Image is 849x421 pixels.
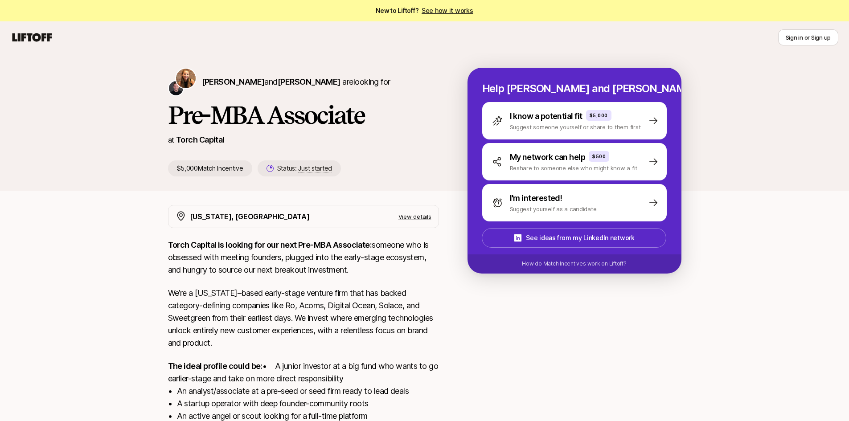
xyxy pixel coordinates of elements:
p: View details [398,212,431,221]
button: Sign in or Sign up [778,29,838,45]
strong: Torch Capital is looking for our next Pre-MBA Associate: [168,240,372,249]
a: See how it works [422,7,473,14]
p: Help [PERSON_NAME] and [PERSON_NAME] hire [482,82,667,95]
button: See ideas from my LinkedIn network [482,228,666,248]
p: I'm interested! [510,192,562,204]
p: at [168,134,174,146]
p: Reshare to someone else who might know a fit [510,163,638,172]
p: Suggest yourself as a candidate [510,204,597,213]
span: New to Liftoff? [376,5,473,16]
p: Suggest someone yourself or share to them first [510,123,641,131]
p: Status: [277,163,332,174]
p: My network can help [510,151,586,163]
p: See ideas from my LinkedIn network [526,233,634,243]
p: [US_STATE], [GEOGRAPHIC_DATA] [190,211,310,222]
p: $5,000 Match Incentive [168,160,252,176]
p: someone who is obsessed with meeting founders, plugged into the early-stage ecosystem, and hungry... [168,239,439,276]
span: Just started [298,164,332,172]
span: [PERSON_NAME] [202,77,265,86]
span: [PERSON_NAME] [278,77,340,86]
p: $500 [592,153,606,160]
a: Torch Capital [176,135,225,144]
p: $5,000 [590,112,608,119]
p: How do Match Incentives work on Liftoff? [522,260,626,268]
p: I know a potential fit [510,110,582,123]
p: are looking for [202,76,390,88]
p: We’re a [US_STATE]–based early-stage venture firm that has backed category-defining companies lik... [168,287,439,349]
h1: Pre-MBA Associate [168,102,439,128]
span: and [264,77,340,86]
img: Christopher Harper [169,81,183,95]
img: Katie Reiner [176,69,196,88]
strong: The ideal profile could be: [168,361,262,371]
